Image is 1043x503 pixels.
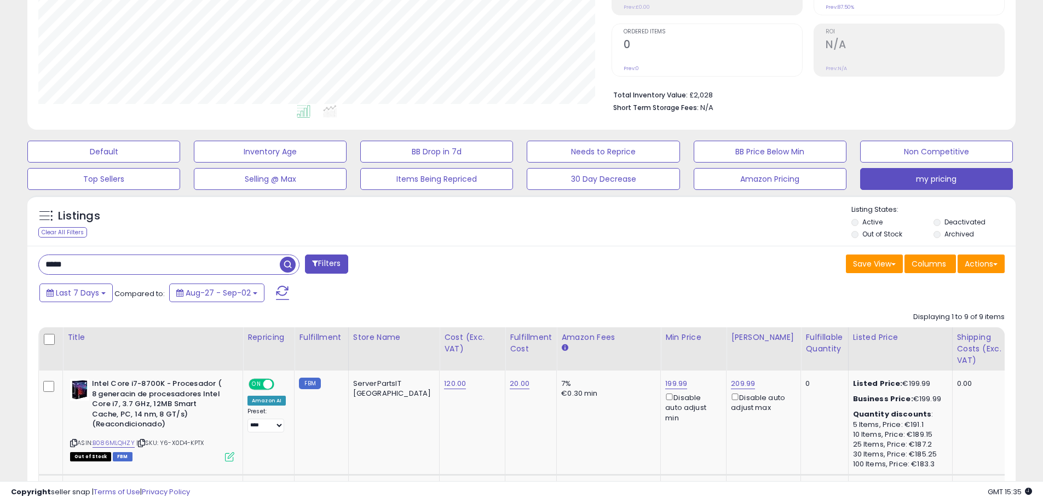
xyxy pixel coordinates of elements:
[860,141,1013,163] button: Non Competitive
[273,380,290,389] span: OFF
[805,332,843,355] div: Fulfillable Quantity
[11,487,51,497] strong: Copyright
[360,141,513,163] button: BB Drop in 7d
[142,487,190,497] a: Privacy Policy
[67,332,238,343] div: Title
[862,217,883,227] label: Active
[94,487,140,497] a: Terms of Use
[38,227,87,238] div: Clear All Filters
[826,65,847,72] small: Prev: N/A
[853,409,944,419] div: :
[853,420,944,430] div: 5 Items, Price: €191.1
[944,229,974,239] label: Archived
[360,168,513,190] button: Items Being Repriced
[444,332,500,355] div: Cost (Exc. VAT)
[853,394,944,404] div: €199.99
[70,379,89,401] img: 41DKWDdcqvL._SL40_.jpg
[624,4,650,10] small: Prev: £0.00
[913,312,1005,322] div: Displaying 1 to 9 of 9 items
[27,168,180,190] button: Top Sellers
[169,284,264,302] button: Aug-27 - Sep-02
[247,396,286,406] div: Amazon AI
[694,168,846,190] button: Amazon Pricing
[561,379,652,389] div: 7%
[665,378,687,389] a: 199.99
[561,343,568,353] small: Amazon Fees.
[624,29,802,35] span: Ordered Items
[56,287,99,298] span: Last 7 Days
[853,332,948,343] div: Listed Price
[305,255,348,274] button: Filters
[136,438,204,447] span: | SKU: Y6-X0D4-KPTX
[613,88,996,101] li: £2,028
[27,141,180,163] button: Default
[113,452,132,461] span: FBM
[527,168,679,190] button: 30 Day Decrease
[853,449,944,459] div: 30 Items, Price: €185.25
[353,332,435,343] div: Store Name
[957,332,1013,366] div: Shipping Costs (Exc. VAT)
[92,379,225,432] b: Intel Core i7-8700K - Procesador ( 8 generacin de procesadores Intel Core i7, 3.7 GHz, 12MB Smart...
[510,332,552,355] div: Fulfillment Cost
[851,205,1016,215] p: Listing States:
[826,4,854,10] small: Prev: 87.50%
[853,379,944,389] div: €199.99
[93,438,135,448] a: B086MLQHZY
[624,65,639,72] small: Prev: 0
[853,394,913,404] b: Business Price:
[912,258,946,269] span: Columns
[958,255,1005,273] button: Actions
[826,29,1004,35] span: ROI
[194,168,347,190] button: Selling @ Max
[700,102,713,113] span: N/A
[70,452,111,461] span: All listings that are currently out of stock and unavailable for purchase on Amazon
[613,90,688,100] b: Total Inventory Value:
[694,141,846,163] button: BB Price Below Min
[665,332,722,343] div: Min Price
[561,332,656,343] div: Amazon Fees
[988,487,1032,497] span: 2025-09-10 15:35 GMT
[194,141,347,163] button: Inventory Age
[561,389,652,398] div: €0.30 min
[731,332,796,343] div: [PERSON_NAME]
[624,38,802,53] h2: 0
[853,378,903,389] b: Listed Price:
[862,229,902,239] label: Out of Stock
[353,379,431,398] div: ServerPartsIT [GEOGRAPHIC_DATA]
[250,380,263,389] span: ON
[58,209,100,224] h5: Listings
[39,284,113,302] button: Last 7 Days
[114,288,165,299] span: Compared to:
[853,409,932,419] b: Quantity discounts
[70,379,234,460] div: ASIN:
[299,332,343,343] div: Fulfillment
[860,168,1013,190] button: my pricing
[299,378,320,389] small: FBM
[510,378,529,389] a: 20.00
[527,141,679,163] button: Needs to Reprice
[247,408,286,432] div: Preset:
[846,255,903,273] button: Save View
[731,378,755,389] a: 209.99
[944,217,986,227] label: Deactivated
[826,38,1004,53] h2: N/A
[613,103,699,112] b: Short Term Storage Fees:
[904,255,956,273] button: Columns
[444,378,466,389] a: 120.00
[853,459,944,469] div: 100 Items, Price: €183.3
[853,440,944,449] div: 25 Items, Price: €187.2
[665,391,718,423] div: Disable auto adjust min
[11,487,190,498] div: seller snap | |
[853,430,944,440] div: 10 Items, Price: €189.15
[805,379,839,389] div: 0
[957,379,1010,389] div: 0.00
[247,332,290,343] div: Repricing
[731,391,792,413] div: Disable auto adjust max
[186,287,251,298] span: Aug-27 - Sep-02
